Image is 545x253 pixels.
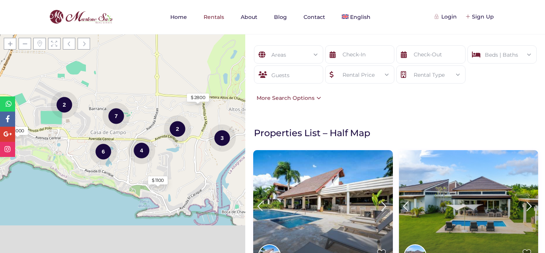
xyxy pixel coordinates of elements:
input: Check-In [325,45,394,64]
img: logo [47,8,115,26]
div: Login [436,12,457,21]
input: Check-Out [396,45,466,64]
div: Rental Type [402,66,459,84]
div: 2 [51,90,78,119]
div: 6 [90,137,117,166]
h1: Properties List – Half Map [254,127,541,139]
div: Sign Up [466,12,494,21]
div: 2 [164,115,191,143]
span: English [350,14,371,20]
div: Beds | Baths [473,46,531,64]
div: 3 [209,124,236,152]
div: Loading Maps [66,78,179,118]
div: $ 2800 [191,94,206,101]
div: Areas [260,46,317,64]
div: 7 [103,102,130,130]
div: More Search Options [253,94,321,102]
div: 4 [128,136,155,165]
div: Rental Price [331,66,388,84]
div: $ 1100 [152,177,164,184]
div: $ 1000 [11,127,24,134]
div: Guests [254,65,323,84]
